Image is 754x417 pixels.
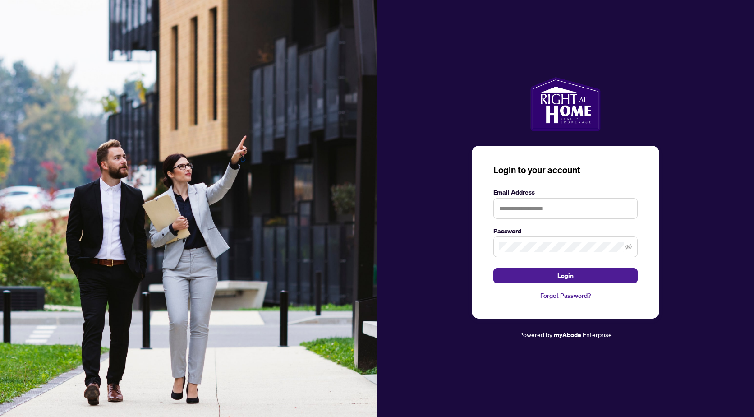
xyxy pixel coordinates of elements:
a: myAbode [554,330,581,340]
a: Forgot Password? [493,291,638,301]
label: Email Address [493,187,638,197]
span: eye-invisible [625,244,632,250]
h3: Login to your account [493,164,638,176]
label: Password [493,226,638,236]
span: Powered by [519,330,552,338]
img: ma-logo [530,77,600,131]
span: Enterprise [583,330,612,338]
span: Login [557,269,574,283]
button: Login [493,268,638,283]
